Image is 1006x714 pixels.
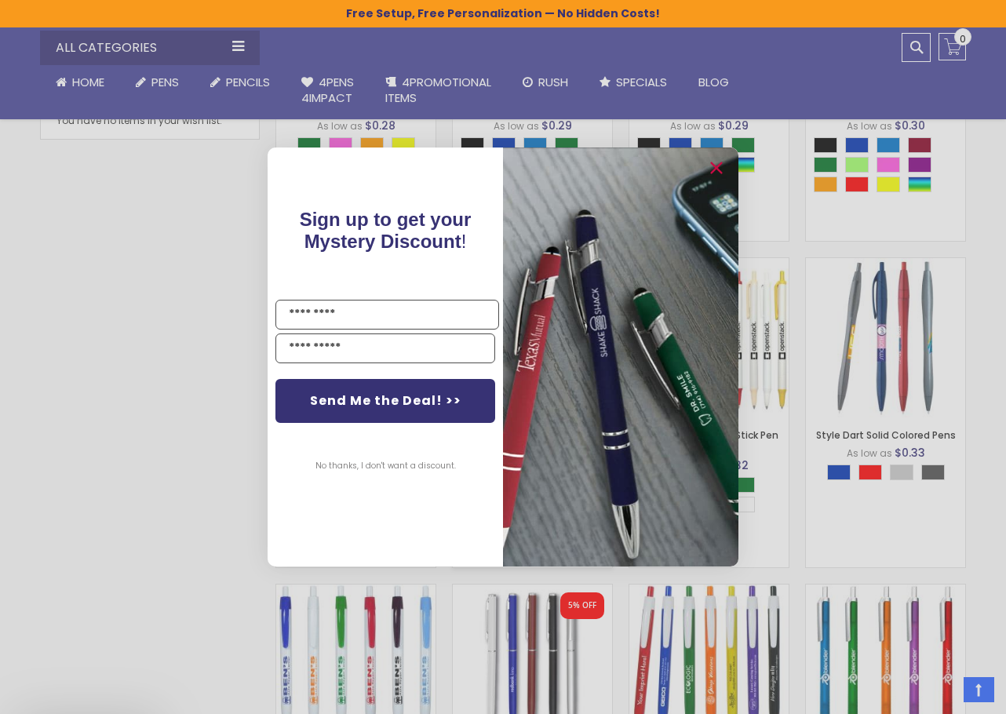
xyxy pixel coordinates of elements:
[275,379,495,423] button: Send Me the Deal! >>
[704,155,729,180] button: Close dialog
[300,209,472,252] span: !
[503,148,738,566] img: pop-up-image
[308,446,464,486] button: No thanks, I don't want a discount.
[300,209,472,252] span: Sign up to get your Mystery Discount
